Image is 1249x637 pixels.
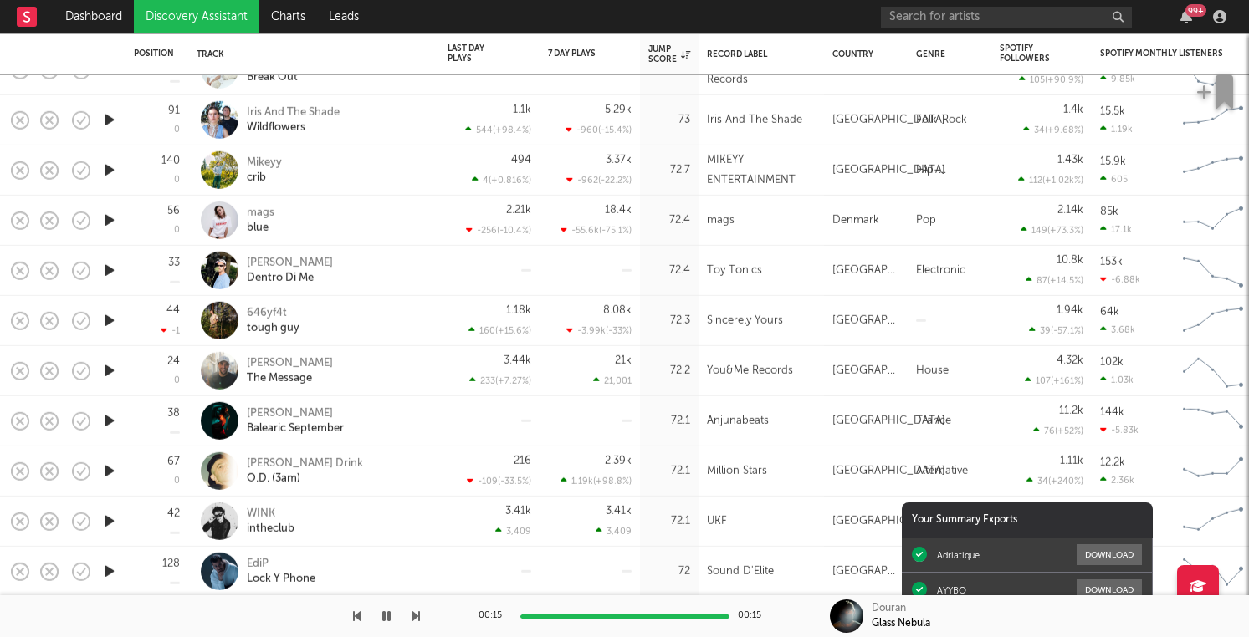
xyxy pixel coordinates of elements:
div: 216 [514,456,531,466]
div: Last Day Plays [448,43,506,64]
div: 646yf4t [247,305,299,320]
div: O.D. (3am) [247,471,363,486]
div: [GEOGRAPHIC_DATA] [832,360,899,380]
div: Iris And The Shade [247,104,340,120]
div: 0 [174,476,180,486]
button: Download [1077,544,1142,565]
div: 3.41k [505,506,531,517]
div: 2.39k [605,456,632,466]
div: 3.44k [504,355,531,366]
div: 99 + [1185,4,1206,17]
div: Mikeyy [247,155,282,170]
div: Electronic [916,260,965,280]
div: -5.83k [1100,424,1139,435]
div: [GEOGRAPHIC_DATA] [832,110,945,130]
div: 0 [174,376,180,385]
div: Hip-Hop/Rap [916,160,983,180]
div: 72.1 [648,410,690,431]
div: You&Me Records [707,360,793,380]
div: Iris And The Shade [707,110,802,130]
div: 1.03k [1100,374,1134,385]
div: [GEOGRAPHIC_DATA] [832,410,945,431]
div: -6.88k [1100,273,1140,284]
div: 34 ( +240 % ) [1026,476,1083,487]
div: [GEOGRAPHIC_DATA] [832,160,945,180]
div: Trance [916,410,951,431]
div: Denmark [832,210,879,230]
div: 2.36k [1100,474,1134,485]
div: [GEOGRAPHIC_DATA] [832,561,899,581]
div: Genre [916,49,975,59]
div: 56 [167,205,180,216]
div: 149 ( +73.3 % ) [1021,225,1083,236]
div: [PERSON_NAME] [247,405,344,420]
div: 1.1k [513,104,531,115]
div: 1.94k [1057,305,1083,316]
div: Spotify Followers [1000,43,1058,64]
div: 128 [162,558,180,569]
div: [PERSON_NAME] Drink [247,456,363,471]
div: Sincerely Yours [707,310,783,330]
div: Madorasindahouse Records [707,49,816,89]
div: 144k [1100,406,1124,417]
div: [GEOGRAPHIC_DATA] [832,59,945,79]
div: Anjunabeats [707,410,769,431]
div: MIKEYY ENTERTAINMENT [707,150,816,190]
div: 1.43k [1057,155,1083,166]
div: mags [707,210,735,230]
div: mags [247,205,274,220]
div: -109 ( -33.5 % ) [467,476,531,487]
div: EdiP [247,556,315,571]
div: crib [247,170,282,185]
div: -55.6k ( -75.1 % ) [561,225,632,236]
div: 72.1 [648,511,690,531]
div: Glass Nebula [872,616,930,631]
div: [GEOGRAPHIC_DATA] [832,310,899,330]
div: 15.9k [1100,155,1126,166]
div: 72.4 [648,210,690,230]
div: 2.14k [1057,205,1083,216]
a: magsblue [247,205,274,235]
div: -256 ( -10.4 % ) [466,225,531,236]
div: 8.08k [603,305,632,316]
div: 3.37k [606,155,632,166]
div: 494 [511,155,531,166]
div: 0 [174,226,180,235]
div: 4 ( +0.816 % ) [472,175,531,186]
a: [PERSON_NAME]Dentro Di Me [247,255,333,285]
div: 73 [648,110,690,130]
div: 72.2 [648,360,690,380]
div: The Message [247,370,333,385]
div: 12.2k [1100,456,1125,467]
a: [PERSON_NAME]The Message [247,355,333,385]
div: 38 [167,408,180,419]
div: 39 ( -57.1 % ) [1029,325,1083,336]
div: 1.18k [506,305,531,316]
div: 107 ( +161 % ) [1025,375,1083,386]
div: 112 ( +1.02k % ) [1018,175,1083,186]
div: Pop [916,210,936,230]
div: Record Label [707,49,807,59]
div: 33 [168,257,180,268]
a: WINKintheclub [247,506,294,536]
div: 11.2k [1059,405,1083,416]
div: [PERSON_NAME] [247,255,333,270]
div: 44 [166,305,180,316]
a: Iris And The ShadeWildflowers [247,104,340,135]
div: 76 ( +52 % ) [1033,426,1083,436]
div: 1.11k [1060,456,1083,466]
div: 9.85k [1100,73,1135,84]
div: 67 [167,456,180,466]
input: Search for artists [881,7,1132,28]
div: 85k [1100,206,1118,217]
div: Douran [872,601,906,616]
div: -962 ( -22.2 % ) [566,175,632,186]
div: Position [134,48,174,59]
button: Download [1077,579,1142,600]
div: 3.41k [606,506,632,517]
div: 64k [1100,306,1119,317]
div: intheclub [247,521,294,536]
div: 153k [1100,256,1123,267]
a: EdiPLock Y Phone [247,556,315,586]
div: Balearic September [247,420,344,436]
